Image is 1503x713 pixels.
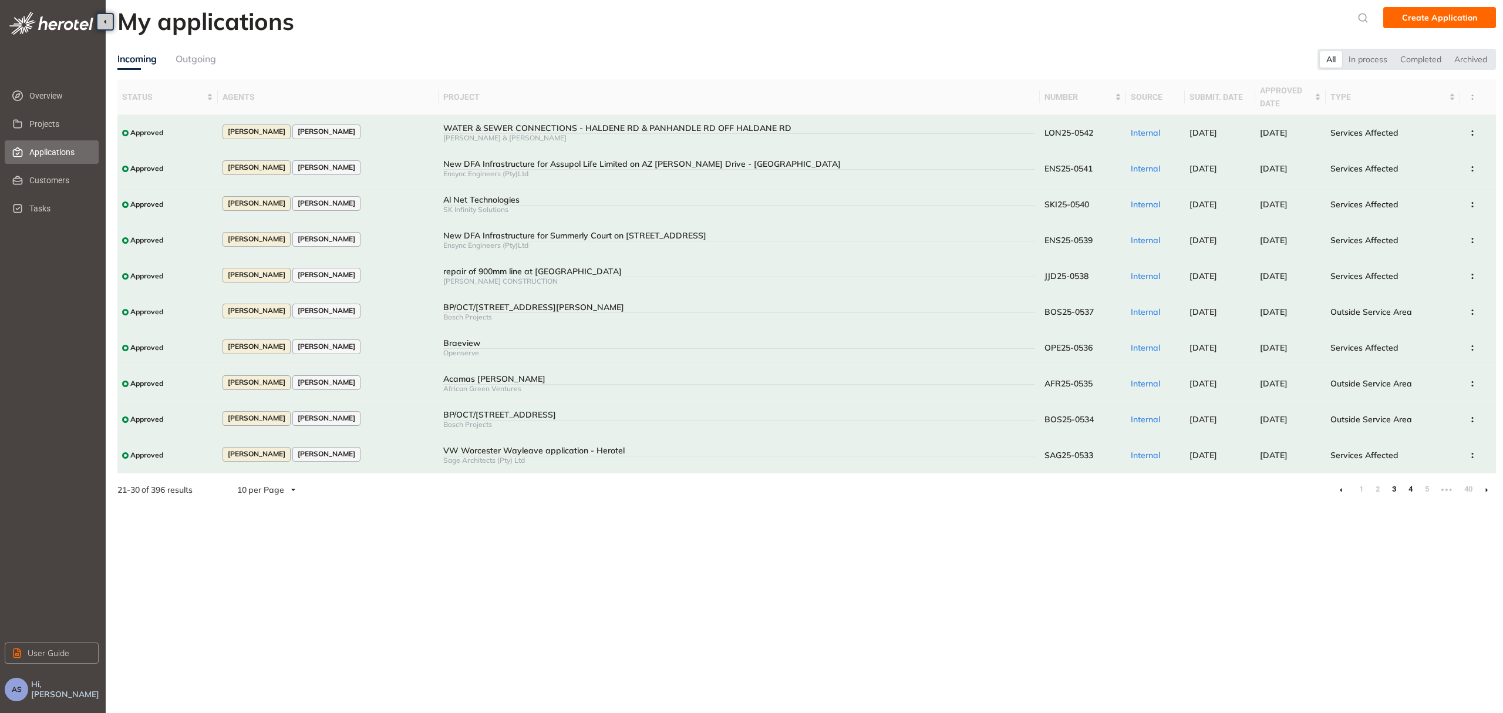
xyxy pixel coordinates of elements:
[1371,480,1383,498] a: 2
[12,685,22,694] span: AS
[29,112,89,136] span: Projects
[298,235,355,243] span: [PERSON_NAME]
[439,79,1040,115] th: project
[298,271,355,279] span: [PERSON_NAME]
[130,129,163,137] span: Approved
[1421,480,1433,499] li: 5
[1437,480,1456,499] span: •••
[1044,378,1093,389] span: AFR25-0535
[1402,11,1477,24] span: Create Application
[1260,378,1288,389] span: [DATE]
[1330,271,1398,281] span: Services Affected
[1477,480,1496,499] li: Next Page
[5,643,99,664] button: User Guide
[1126,79,1185,115] th: source
[117,79,218,115] th: status
[298,307,355,315] span: [PERSON_NAME]
[1330,90,1447,103] span: type
[5,678,28,701] button: AS
[1388,480,1400,499] li: 3
[443,170,1035,178] div: Ensync Engineers (Pty)Ltd
[1388,480,1400,498] a: 3
[1189,163,1217,174] span: [DATE]
[1260,127,1288,138] span: [DATE]
[1330,414,1412,425] span: Outside Service Area
[298,450,355,458] span: [PERSON_NAME]
[1189,127,1217,138] span: [DATE]
[1044,307,1094,317] span: BOS25-0537
[443,349,1035,357] div: Openserve
[176,52,216,66] div: Outgoing
[1461,480,1472,499] li: 40
[31,680,101,699] span: Hi, [PERSON_NAME]
[130,344,163,352] span: Approved
[298,414,355,422] span: [PERSON_NAME]
[1189,271,1217,281] span: [DATE]
[1330,163,1398,174] span: Services Affected
[1189,235,1217,245] span: [DATE]
[298,342,355,351] span: [PERSON_NAME]
[1330,342,1398,353] span: Services Affected
[1448,51,1494,68] div: Archived
[99,483,211,496] div: of
[1355,480,1367,499] li: 1
[218,79,438,115] th: agents
[1131,127,1160,138] span: Internal
[1330,235,1398,245] span: Services Affected
[1189,378,1217,389] span: [DATE]
[1044,90,1113,103] span: number
[1437,480,1456,499] li: Next 5 Pages
[130,415,163,423] span: Approved
[228,199,285,207] span: [PERSON_NAME]
[29,140,89,164] span: Applications
[228,378,285,386] span: [PERSON_NAME]
[1255,79,1326,115] th: approved date
[1461,480,1472,498] a: 40
[443,338,1035,348] div: Braeview
[1330,307,1412,317] span: Outside Service Area
[228,450,285,458] span: [PERSON_NAME]
[1383,7,1496,28] button: Create Application
[443,410,1035,420] div: BP/OCT/[STREET_ADDRESS]
[29,84,89,107] span: Overview
[1394,51,1448,68] div: Completed
[443,456,1035,465] div: Sage Architects (Pty) Ltd
[1131,378,1160,389] span: Internal
[1320,51,1342,68] div: All
[1189,414,1217,425] span: [DATE]
[443,302,1035,312] div: BP/OCT/[STREET_ADDRESS][PERSON_NAME]
[1260,271,1288,281] span: [DATE]
[1260,84,1312,110] span: approved date
[1044,235,1093,245] span: ENS25-0539
[1131,199,1160,210] span: Internal
[130,236,163,244] span: Approved
[1260,163,1288,174] span: [DATE]
[443,195,1035,205] div: Al Net Technologies
[130,200,163,208] span: Approved
[443,385,1035,393] div: African Green Ventures
[443,421,1035,429] div: Bosch Projects
[1371,480,1383,499] li: 2
[117,7,294,35] h2: My applications
[443,267,1035,277] div: repair of 900mm line at [GEOGRAPHIC_DATA]
[9,12,93,35] img: logo
[117,485,140,495] strong: 21 - 30
[228,127,285,136] span: [PERSON_NAME]
[443,159,1035,169] div: New DFA Infrastructure for Assupol Life Limited on AZ [PERSON_NAME] Drive - [GEOGRAPHIC_DATA]
[1044,199,1089,210] span: SKI25-0540
[443,313,1035,321] div: Bosch Projects
[130,451,163,459] span: Approved
[1131,271,1160,281] span: Internal
[1260,235,1288,245] span: [DATE]
[228,163,285,171] span: [PERSON_NAME]
[1044,271,1089,281] span: JJD25-0538
[29,197,89,220] span: Tasks
[29,169,89,192] span: Customers
[1330,199,1398,210] span: Services Affected
[1131,342,1160,353] span: Internal
[1330,450,1398,460] span: Services Affected
[1131,450,1160,460] span: Internal
[1404,480,1416,499] li: 4
[228,235,285,243] span: [PERSON_NAME]
[228,271,285,279] span: [PERSON_NAME]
